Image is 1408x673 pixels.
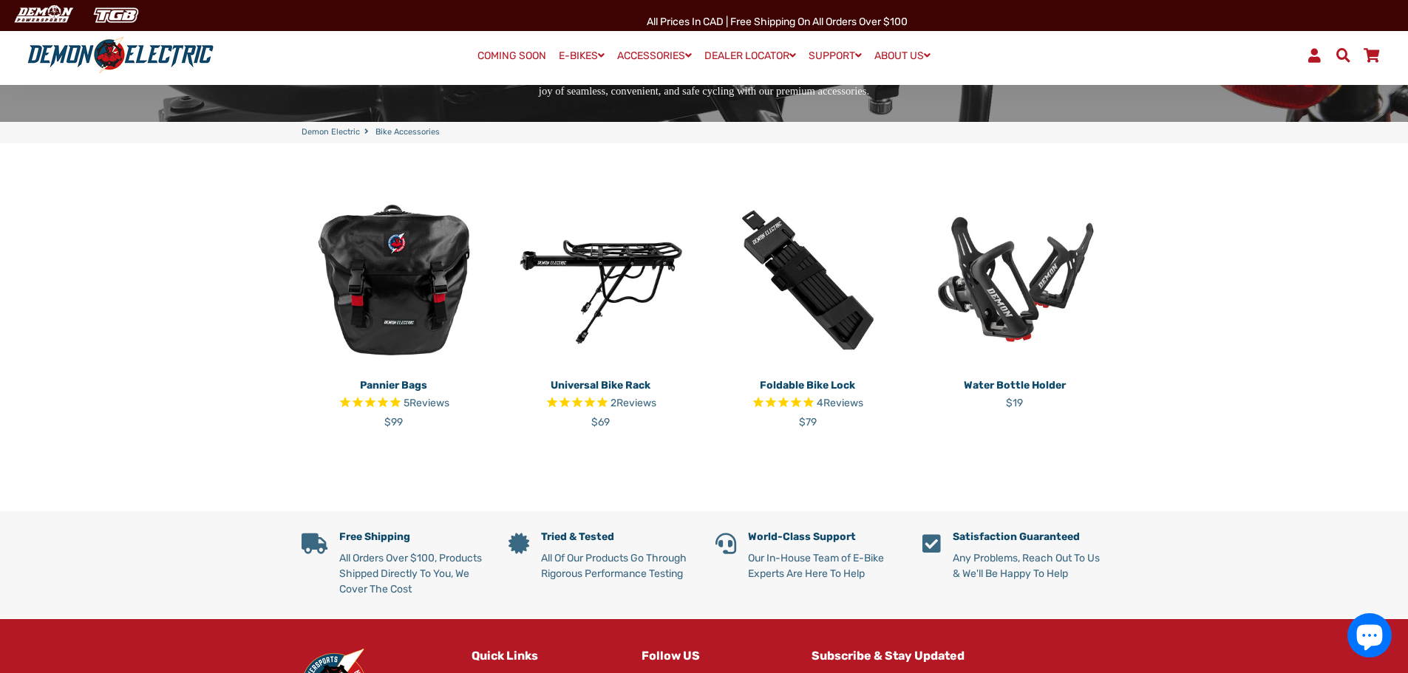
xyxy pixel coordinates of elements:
span: $69 [591,416,610,428]
p: Our In-House Team of E-Bike Experts Are Here To Help [748,550,900,581]
img: Pannier Bag - Demon Electric [302,188,486,372]
span: Rated 5.0 out of 5 stars 4 reviews [715,395,900,412]
h5: Satisfaction Guaranteed [953,531,1107,544]
p: Water Bottle Holder [922,378,1107,393]
a: SUPPORT [803,45,867,66]
h5: Tried & Tested [541,531,693,544]
span: Reviews [409,397,449,409]
span: Reviews [616,397,656,409]
a: Foldable Bike Lock Rated 5.0 out of 5 stars 4 reviews $79 [715,372,900,430]
span: $99 [384,416,403,428]
h5: Free Shipping [339,531,486,544]
img: Water Bottle Holder [922,188,1107,372]
a: COMING SOON [472,46,551,66]
img: Demon Electric [7,3,78,27]
p: All Orders Over $100, Products Shipped Directly To You, We Cover The Cost [339,550,486,597]
img: Foldable Bike Lock - Demon Electric [715,188,900,372]
h4: Subscribe & Stay Updated [812,649,1107,663]
span: $79 [799,416,817,428]
span: All Prices in CAD | Free shipping on all orders over $100 [647,16,908,28]
span: Rated 5.0 out of 5 stars 5 reviews [302,395,486,412]
p: Universal Bike Rack [509,378,693,393]
a: DEALER LOCATOR [699,45,801,66]
span: 2 reviews [611,397,656,409]
h4: Follow US [642,649,789,663]
img: TGB Canada [86,3,146,27]
a: Universal Bike Rack Rated 5.0 out of 5 stars 2 reviews $69 [509,372,693,430]
img: Universal Bike Rack - Demon Electric [509,188,693,372]
p: Pannier Bags [302,378,486,393]
a: ABOUT US [869,45,936,66]
h5: World-Class Support [748,531,900,544]
a: ACCESSORIES [612,45,697,66]
span: Reviews [823,397,863,409]
p: Foldable Bike Lock [715,378,900,393]
span: Rated 5.0 out of 5 stars 2 reviews [509,395,693,412]
span: 5 reviews [404,397,449,409]
a: Demon Electric [302,126,360,139]
h4: Quick Links [472,649,619,663]
a: Pannier Bags Rated 5.0 out of 5 stars 5 reviews $99 [302,372,486,430]
span: Bike Accessories [375,126,440,139]
p: All Of Our Products Go Through Rigorous Performance Testing [541,550,693,581]
p: Any Problems, Reach Out To Us & We'll Be Happy To Help [953,550,1107,581]
a: E-BIKES [554,45,610,66]
a: Water Bottle Holder $19 [922,372,1107,411]
img: Demon Electric logo [22,36,219,75]
span: 4 reviews [817,397,863,409]
inbox-online-store-chat: Shopify online store chat [1343,613,1396,661]
span: $19 [1006,397,1023,409]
